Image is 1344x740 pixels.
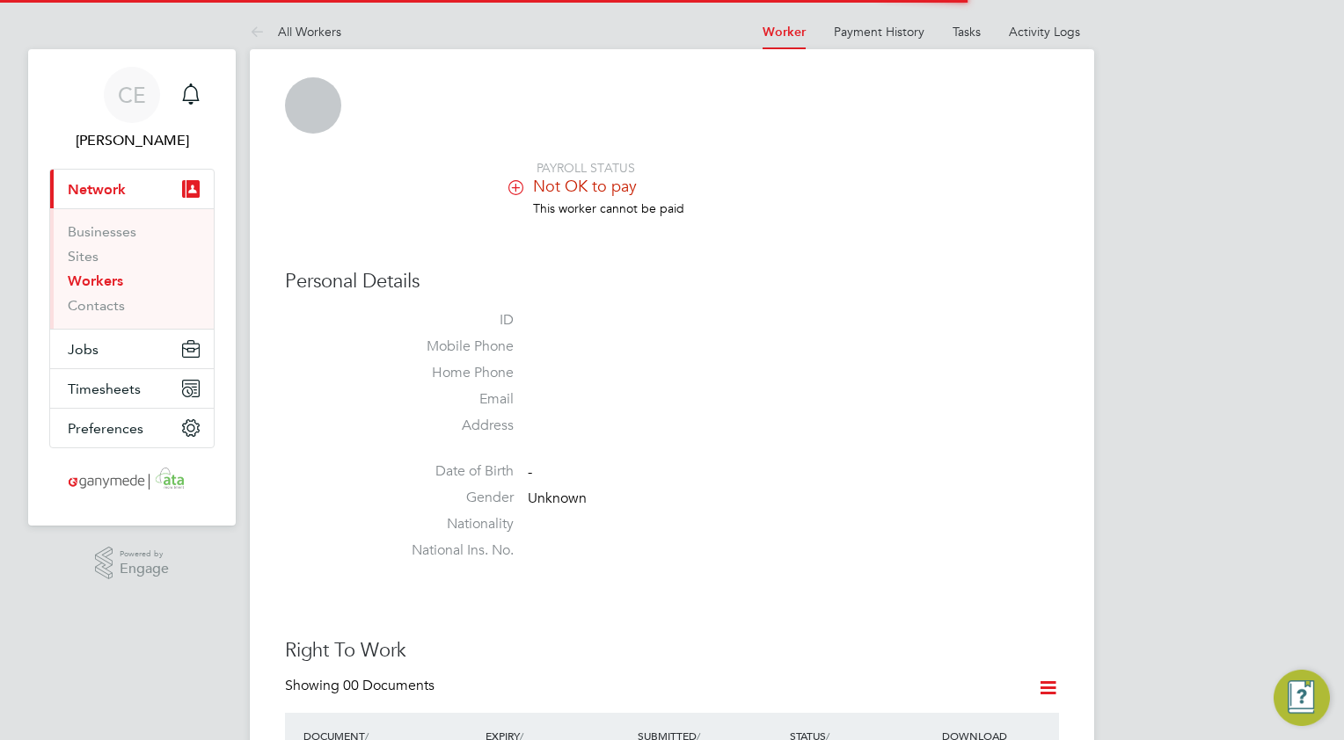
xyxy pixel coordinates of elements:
button: Preferences [50,409,214,447]
button: Timesheets [50,369,214,408]
label: National Ins. No. [391,541,514,560]
label: ID [391,311,514,330]
span: This worker cannot be paid [533,200,684,216]
a: Worker [763,25,806,40]
button: Engage Resource Center [1274,670,1330,726]
a: Activity Logs [1009,24,1080,40]
label: Gender [391,489,514,507]
a: Go to home page [49,466,215,494]
span: Jobs [68,341,99,358]
a: Payment History [834,24,924,40]
span: Engage [120,562,169,577]
a: All Workers [250,24,341,40]
label: Date of Birth [391,462,514,481]
a: Sites [68,248,99,265]
span: PAYROLL STATUS [537,160,635,176]
div: Network [50,208,214,329]
span: Timesheets [68,381,141,397]
img: ganymedesolutions-logo-retina.png [63,466,201,494]
div: Showing [285,677,438,695]
span: Network [68,181,126,198]
label: Home Phone [391,364,514,382]
span: Powered by [120,547,169,562]
a: Tasks [953,24,981,40]
a: Contacts [68,297,125,314]
span: CE [118,83,146,106]
button: Jobs [50,330,214,368]
span: Colin Earp [49,130,215,151]
span: Unknown [528,490,587,507]
h3: Right To Work [285,638,1059,664]
nav: Main navigation [28,49,236,526]
label: Email [391,390,514,409]
a: Workers [68,272,123,289]
a: CE[PERSON_NAME] [49,67,215,151]
a: Powered byEngage [95,547,170,580]
label: Address [391,417,514,435]
span: Not OK to pay [533,176,637,196]
label: Nationality [391,515,514,533]
a: Businesses [68,223,136,240]
span: 00 Documents [343,677,435,694]
span: - [528,464,532,482]
button: Network [50,170,214,208]
h3: Personal Details [285,269,1059,294]
span: Preferences [68,420,143,437]
label: Mobile Phone [391,337,514,356]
